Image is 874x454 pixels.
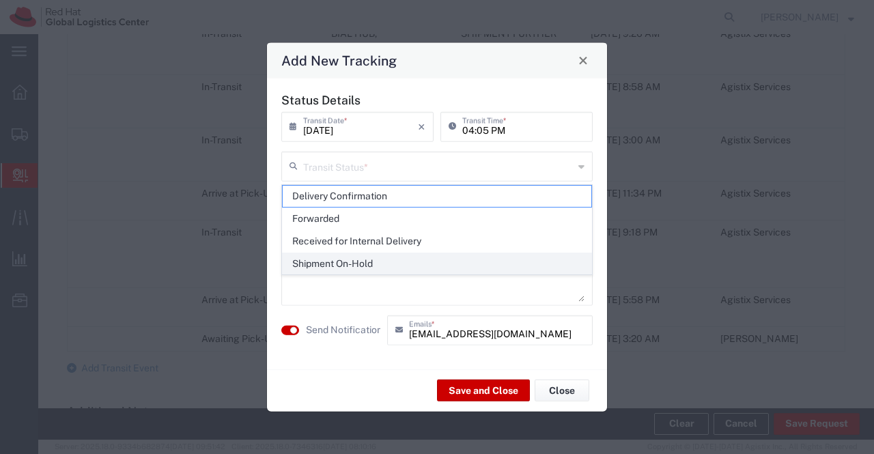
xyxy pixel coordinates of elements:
label: Send Notification [306,323,382,337]
span: Forwarded [283,208,592,229]
span: Shipment On-Hold [283,253,592,274]
h4: Add New Tracking [281,51,397,70]
span: Received for Internal Delivery [283,231,592,252]
button: Save and Close [437,380,530,401]
h5: Status Details [281,92,593,107]
button: Close [574,51,593,70]
span: Delivery Confirmation [283,186,592,207]
button: Close [535,380,589,401]
agx-label: Send Notification [306,323,380,337]
i: × [418,115,425,137]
